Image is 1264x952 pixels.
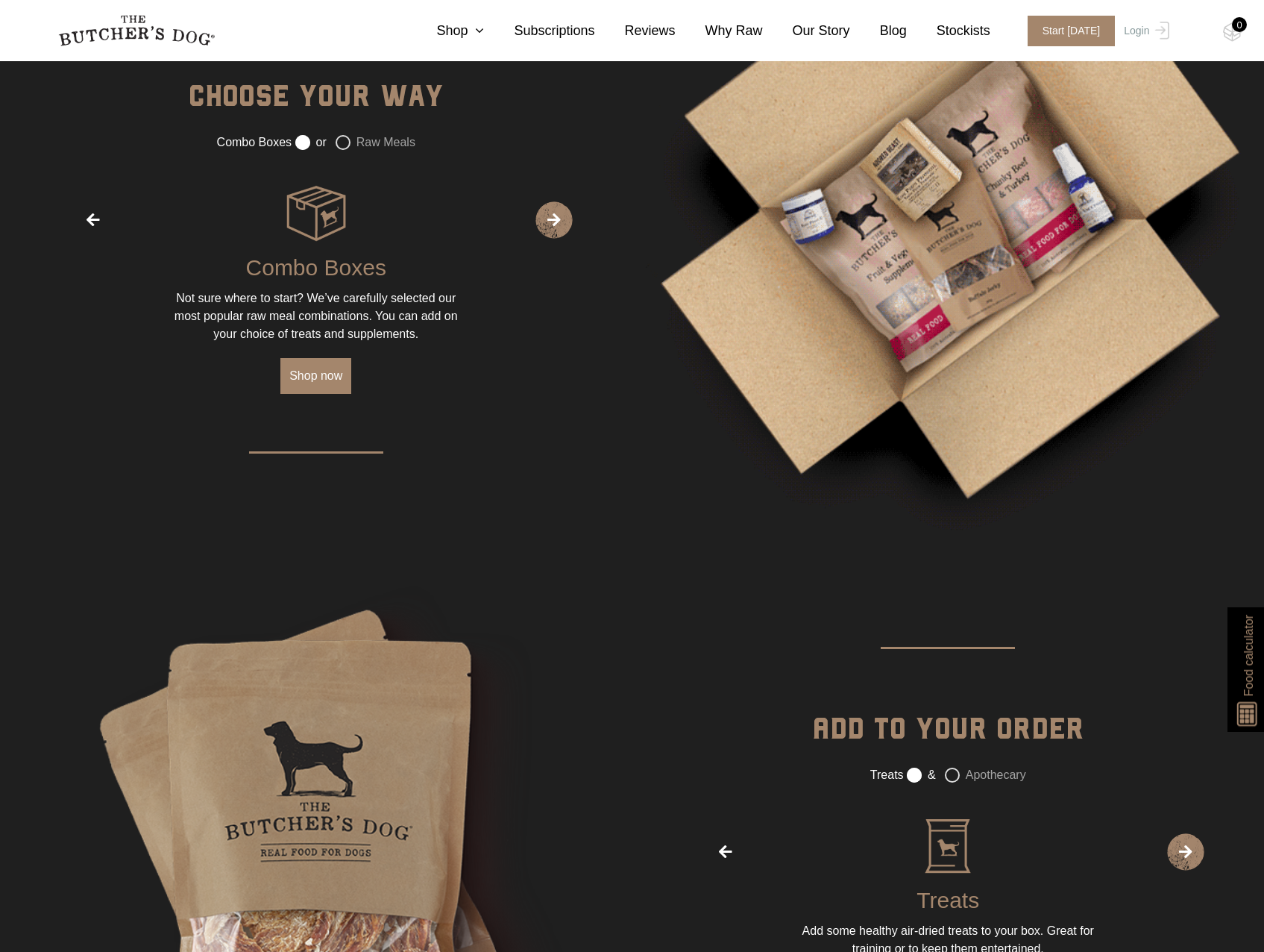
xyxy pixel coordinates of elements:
[595,21,676,41] a: Reviews
[1239,615,1257,696] span: Food calculator
[167,289,465,343] div: Not sure where to start? We’ve carefully selected our most popular raw meal combinations. You can...
[1167,833,1204,871] span: Next
[1013,16,1121,46] a: Start [DATE]
[945,768,1026,783] label: Apothecary
[1223,22,1242,42] img: TBD_Cart-Empty.png
[812,707,1084,766] div: ADD TO YOUR ORDER
[484,21,594,41] a: Subscriptions
[1232,17,1247,32] div: 0
[850,21,907,41] a: Blog
[676,21,763,41] a: Why Raw
[336,135,415,150] label: Raw Meals
[1120,16,1169,46] a: Login
[1028,16,1116,46] span: Start [DATE]
[406,21,484,41] a: Shop
[916,876,979,922] div: Treats
[246,243,386,289] div: Combo Boxes
[707,833,744,871] span: Previous
[189,74,444,134] div: Choose your way
[280,358,351,394] a: Shop now
[763,21,850,41] a: Our Story
[217,134,292,151] label: Combo Boxes
[295,135,327,150] label: or
[870,766,904,784] label: Treats
[75,201,112,239] span: Previous
[535,201,573,239] span: Next
[907,21,990,41] a: Stockists
[907,768,936,783] label: &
